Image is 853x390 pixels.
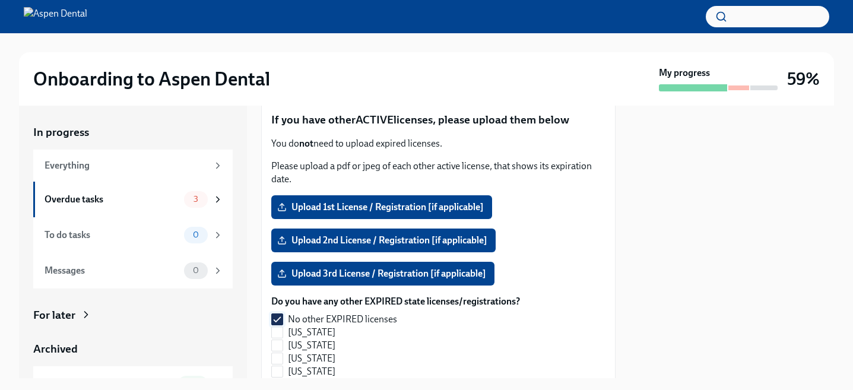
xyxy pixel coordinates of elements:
a: Everything [33,150,233,182]
p: If you have other licenses, please upload them below [271,112,605,128]
div: For later [33,307,75,323]
span: [US_STATE] [288,339,335,352]
a: To do tasks0 [33,217,233,253]
h2: Onboarding to Aspen Dental [33,67,270,91]
strong: ACTIVE [356,113,394,126]
span: [US_STATE] [288,326,335,339]
div: Everything [45,159,208,172]
div: Overdue tasks [45,193,179,206]
a: Overdue tasks3 [33,182,233,217]
div: Messages [45,264,179,277]
a: Archived [33,341,233,357]
span: 3 [186,195,205,204]
p: You do need to upload expired licenses. [271,137,605,150]
p: Please upload a pdf or jpeg of each other active license, that shows its expiration date. [271,160,605,186]
strong: My progress [659,66,710,80]
label: Do you have any other EXPIRED state licenses/registrations? [271,295,520,308]
a: In progress [33,125,233,140]
label: Upload 2nd License / Registration [if applicable] [271,229,496,252]
span: No other EXPIRED licenses [288,313,397,326]
img: Aspen Dental [24,7,87,26]
label: Upload 1st License / Registration [if applicable] [271,195,492,219]
label: Upload 3rd License / Registration [if applicable] [271,262,494,286]
a: For later [33,307,233,323]
strong: not [299,138,313,149]
span: [US_STATE] [288,352,335,365]
span: Upload 1st License / Registration [if applicable] [280,201,484,213]
span: Upload 3rd License / Registration [if applicable] [280,268,486,280]
div: To do tasks [45,229,179,242]
span: 0 [186,266,206,275]
span: 0 [186,230,206,239]
span: [US_STATE] [288,365,335,378]
h3: 59% [787,68,820,90]
span: Upload 2nd License / Registration [if applicable] [280,234,487,246]
a: Messages0 [33,253,233,288]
